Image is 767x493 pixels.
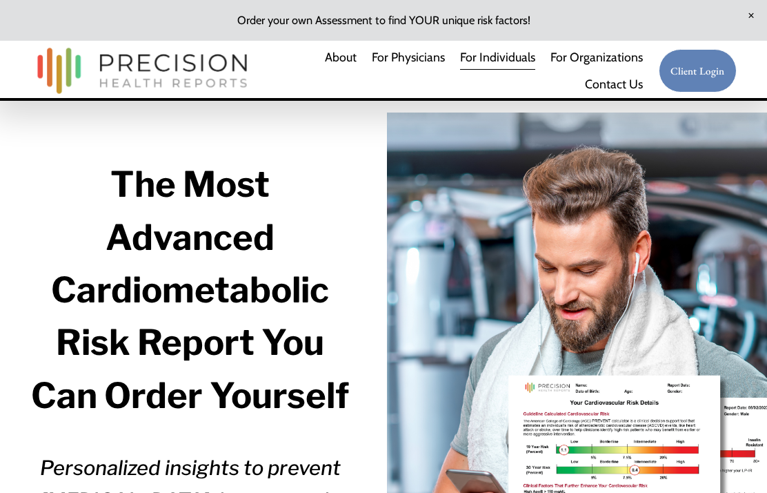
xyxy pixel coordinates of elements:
span: For Organizations [550,45,643,69]
a: Contact Us [585,71,643,98]
a: For Physicians [372,44,445,71]
a: Client Login [659,49,737,93]
a: About [325,44,357,71]
iframe: Chat Widget [698,427,767,493]
a: For Individuals [460,44,535,71]
a: folder dropdown [550,44,643,71]
strong: The Most Advanced Cardiometabolic Risk Report You Can Order Yourself [31,163,349,416]
img: Precision Health Reports [30,41,254,100]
